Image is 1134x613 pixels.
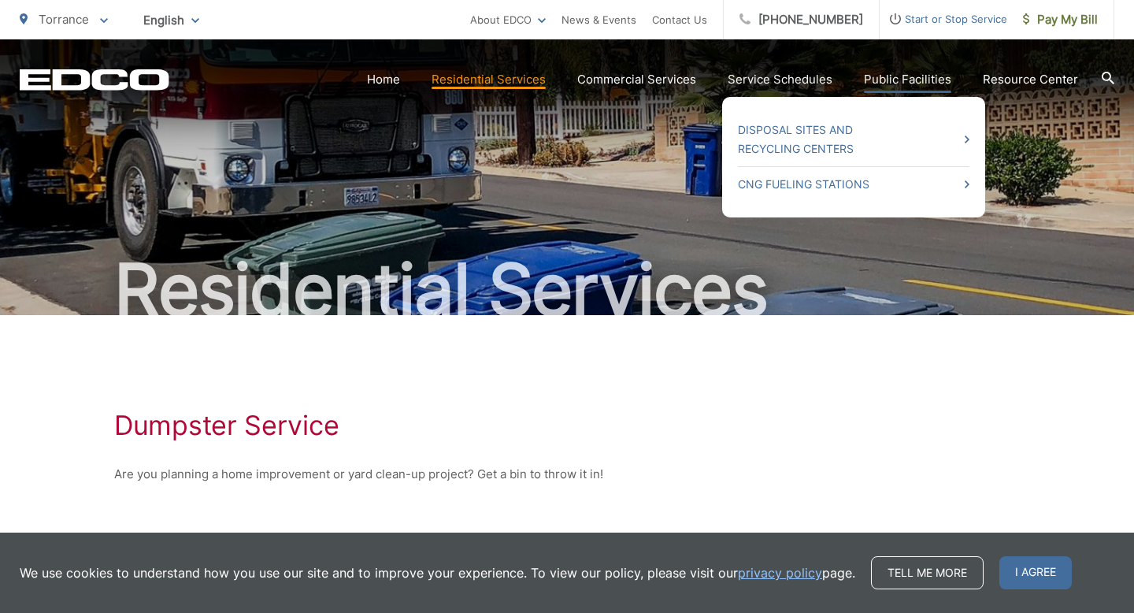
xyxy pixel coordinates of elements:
[20,563,855,582] p: We use cookies to understand how you use our site and to improve your experience. To view our pol...
[367,70,400,89] a: Home
[432,70,546,89] a: Residential Services
[577,70,696,89] a: Commercial Services
[738,563,822,582] a: privacy policy
[20,69,169,91] a: EDCD logo. Return to the homepage.
[864,70,951,89] a: Public Facilities
[738,121,969,158] a: Disposal Sites and Recycling Centers
[1023,10,1098,29] span: Pay My Bill
[114,465,1020,484] p: Are you planning a home improvement or yard clean-up project? Get a bin to throw it in!
[728,70,832,89] a: Service Schedules
[561,10,636,29] a: News & Events
[738,175,969,194] a: CNG Fueling Stations
[20,251,1114,329] h2: Residential Services
[470,10,546,29] a: About EDCO
[983,70,1078,89] a: Resource Center
[114,410,1020,441] h1: Dumpster Service
[132,6,211,34] span: English
[652,10,707,29] a: Contact Us
[39,12,89,27] span: Torrance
